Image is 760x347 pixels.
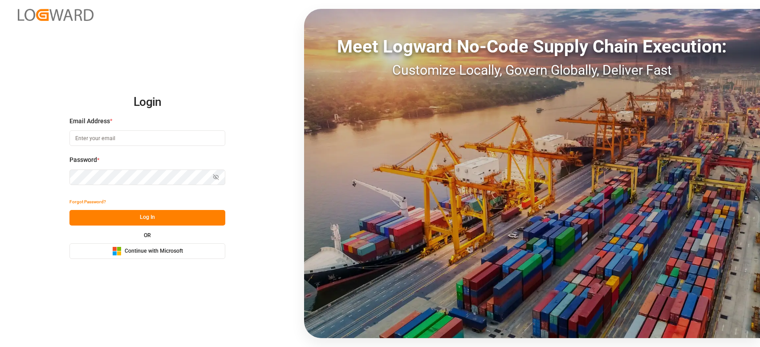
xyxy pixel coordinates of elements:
[144,233,151,238] small: OR
[69,155,97,165] span: Password
[304,60,760,80] div: Customize Locally, Govern Globally, Deliver Fast
[69,117,110,126] span: Email Address
[69,130,225,146] input: Enter your email
[125,247,183,255] span: Continue with Microsoft
[69,210,225,226] button: Log In
[69,88,225,117] h2: Login
[69,243,225,259] button: Continue with Microsoft
[304,33,760,60] div: Meet Logward No-Code Supply Chain Execution:
[69,194,106,210] button: Forgot Password?
[18,9,93,21] img: Logward_new_orange.png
